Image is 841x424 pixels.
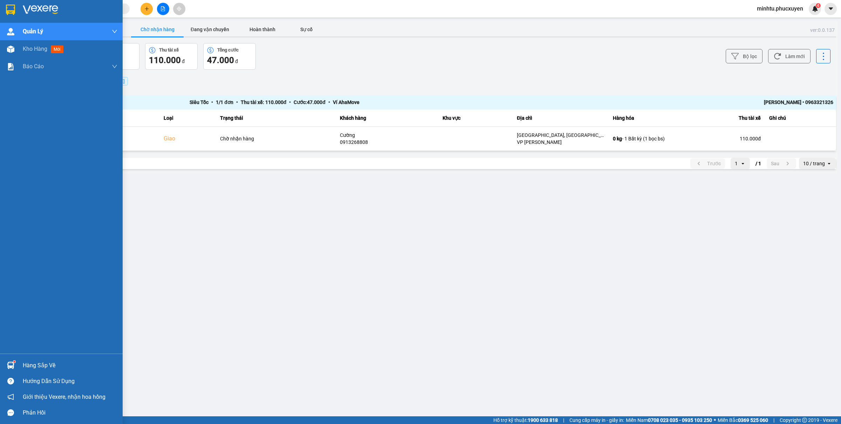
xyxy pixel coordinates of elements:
span: 47.000 [207,55,234,65]
div: 0913268808 [340,139,435,146]
div: đ [149,55,194,66]
button: aim [173,3,185,15]
div: Chờ nhận hàng [220,135,331,142]
svg: open [826,161,832,166]
span: 4 [817,3,819,8]
strong: 0888 827 827 - 0848 827 827 [49,33,104,45]
button: Làm mới [768,49,811,63]
div: Thu tài xế [683,114,761,122]
span: Miền Nam [626,416,712,424]
button: file-add [157,3,169,15]
div: Hàng sắp về [23,360,117,371]
button: previous page. current page 1 / 1 [690,158,725,169]
th: Ghi chú [765,110,836,127]
button: Hoàn thành [236,22,289,36]
span: copyright [802,418,807,423]
strong: 024 3236 3236 - [38,27,105,39]
span: caret-down [828,6,834,12]
button: Chờ nhận hàng [131,22,184,36]
span: question-circle [7,378,14,384]
div: [GEOGRAPHIC_DATA], [GEOGRAPHIC_DATA] , ba đình [517,132,604,139]
button: plus [141,3,153,15]
div: [PERSON_NAME] • 0963321326 [672,98,833,107]
sup: 4 [816,3,821,8]
div: Tổng cước [217,48,239,53]
button: Bộ lọc [726,49,763,63]
span: aim [177,6,182,11]
span: | [773,416,774,424]
span: Miền Bắc [718,416,768,424]
span: 0 kg [613,136,622,141]
span: minhtu.phucxuyen [751,4,809,13]
span: Gửi hàng [GEOGRAPHIC_DATA]: Hotline: [37,20,105,45]
div: Cường [340,132,435,139]
span: mới [51,46,63,53]
button: Đang vận chuyển [184,22,236,36]
span: down [112,29,117,34]
div: Giao [164,134,212,143]
span: • [208,99,216,105]
th: Loại [159,110,216,127]
button: caret-down [825,3,837,15]
div: Phản hồi [23,408,117,418]
img: warehouse-icon [7,362,14,369]
img: warehouse-icon [7,46,14,53]
button: Sự cố [289,22,324,36]
div: 10 / trang [803,160,825,167]
strong: 0708 023 035 - 0935 103 250 [648,417,712,423]
span: | [563,416,564,424]
span: Giới thiệu Vexere, nhận hoa hồng [23,392,105,401]
strong: 0369 525 060 [738,417,768,423]
button: Tổng cước47.000 đ [203,43,256,70]
span: Hỗ trợ kỹ thuật: [493,416,558,424]
img: solution-icon [7,63,14,70]
span: file-add [160,6,165,11]
strong: Công ty TNHH Phúc Xuyên [42,4,100,19]
div: Siêu Tốc 1 / 1 đơn Thu tài xế: 110.000 đ Cước: 47.000 đ Ví AhaMove [190,98,672,107]
button: next page. current page 1 / 1 [767,158,796,169]
span: Cung cấp máy in - giấy in: [569,416,624,424]
span: 110.000 [149,55,181,65]
span: Gửi hàng Hạ Long: Hotline: [41,47,102,65]
th: Địa chỉ [513,110,609,127]
span: Báo cáo [23,62,44,71]
div: Thu tài xế [159,48,179,53]
th: Trạng thái [216,110,336,127]
th: Khách hàng [336,110,439,127]
sup: 1 [13,361,15,363]
div: đ [207,55,252,66]
div: 110.000 đ [683,135,761,142]
span: • [286,99,294,105]
div: VP [PERSON_NAME] [517,139,604,146]
th: Hàng hóa [609,110,679,127]
span: • [233,99,241,105]
input: Selected 10 / trang. [826,160,826,167]
span: Quản Lý [23,27,43,36]
div: 1 [735,160,738,167]
strong: 1900 633 818 [528,417,558,423]
span: • [326,99,333,105]
div: Hướng dẫn sử dụng [23,376,117,387]
span: down [112,64,117,69]
button: Thu tài xế110.000 đ [145,43,198,70]
div: - 1 Bất kỳ (1 bọc bs) [613,135,675,142]
img: logo-vxr [6,5,15,15]
span: ⚪️ [714,419,716,422]
img: warehouse-icon [7,28,14,35]
span: message [7,409,14,416]
span: / 1 [755,159,761,168]
svg: open [740,161,746,166]
span: notification [7,394,14,400]
span: plus [144,6,149,11]
th: Khu vực [438,110,513,127]
span: Kho hàng [23,46,47,52]
img: icon-new-feature [812,6,818,12]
